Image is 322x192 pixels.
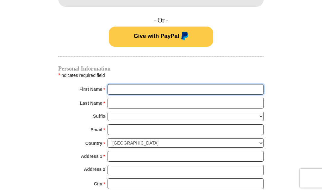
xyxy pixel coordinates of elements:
strong: Country [85,139,102,148]
strong: Last Name [80,99,102,108]
button: Give with PayPal [109,27,213,47]
div: Indicates required field [58,71,264,79]
strong: City [94,179,102,188]
img: paypal [179,32,189,42]
strong: Email [90,125,102,134]
strong: Address 2 [84,165,105,174]
h4: - Or - [58,16,264,24]
span: Give with PayPal [133,33,179,39]
strong: Address 1 [81,152,102,161]
h4: Personal Information [58,66,264,71]
strong: First Name [79,85,102,94]
strong: Suffix [93,112,105,121]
